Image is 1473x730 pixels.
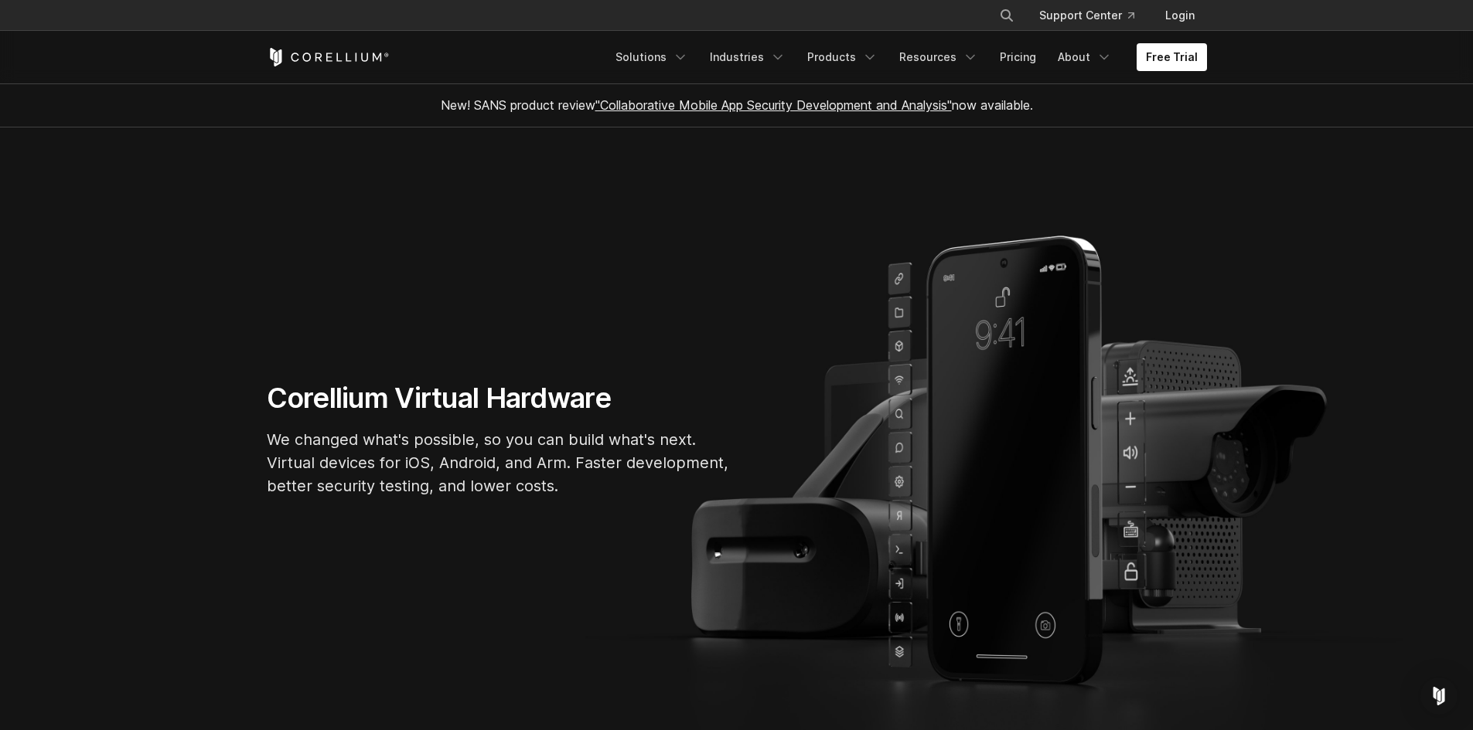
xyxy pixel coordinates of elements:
[890,43,987,71] a: Resources
[441,97,1033,113] span: New! SANS product review now available.
[701,43,795,71] a: Industries
[798,43,887,71] a: Products
[1137,43,1207,71] a: Free Trial
[1153,2,1207,29] a: Login
[993,2,1021,29] button: Search
[980,2,1207,29] div: Navigation Menu
[267,428,731,497] p: We changed what's possible, so you can build what's next. Virtual devices for iOS, Android, and A...
[1048,43,1121,71] a: About
[606,43,697,71] a: Solutions
[267,48,390,66] a: Corellium Home
[595,97,952,113] a: "Collaborative Mobile App Security Development and Analysis"
[1027,2,1147,29] a: Support Center
[1420,677,1458,715] div: Open Intercom Messenger
[991,43,1045,71] a: Pricing
[267,381,731,416] h1: Corellium Virtual Hardware
[606,43,1207,71] div: Navigation Menu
